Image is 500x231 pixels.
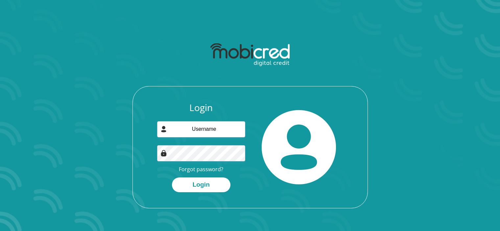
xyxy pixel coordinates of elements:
img: Image [160,150,167,156]
h3: Login [157,102,245,113]
img: user-icon image [160,126,167,132]
button: Login [172,177,230,192]
img: mobicred logo [210,43,290,66]
input: Username [157,121,245,137]
a: Forgot password? [179,166,223,173]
